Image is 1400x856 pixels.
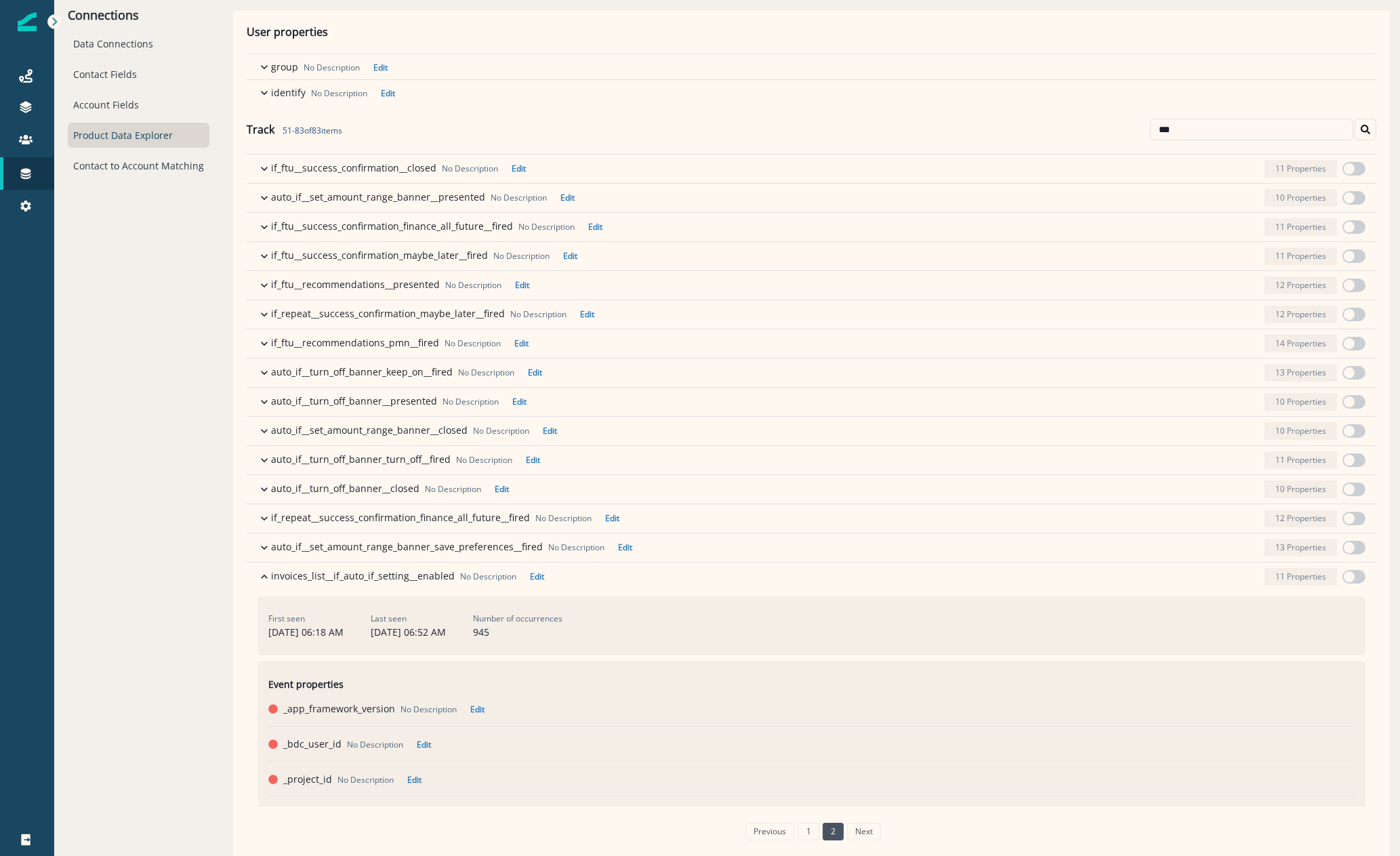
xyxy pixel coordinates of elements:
p: No Description [473,425,529,437]
p: _project_id [283,772,332,786]
p: No Description [458,367,514,379]
button: if_repeat__success_confirmation_finance_all_future__firedNo DescriptionEdit12 Properties [247,504,1376,533]
p: 10 Properties [1275,396,1326,408]
p: Edit [381,87,395,99]
p: No Description [548,542,604,554]
p: No Description [456,454,512,466]
button: Search [1355,119,1376,140]
button: identifyNo DescriptionEdit [247,80,1376,105]
p: No Description [445,279,501,291]
p: Edit [417,739,431,750]
button: auto_if__turn_off_banner_turn_off__firedNo DescriptionEdit11 Properties [247,446,1376,474]
p: if_repeat__success_confirmation_finance_all_future__fired [271,510,530,525]
p: if_ftu__success_confirmation_finance_all_future__fired [271,219,513,233]
p: No Description [445,338,501,350]
p: group [271,60,298,74]
p: [DATE] 06:18 AM [268,625,344,639]
button: if_ftu__recommendations_pmn__firedNo DescriptionEdit14 Properties [247,329,1376,358]
button: Edit [520,367,542,378]
button: Edit [365,62,388,73]
p: 13 Properties [1275,367,1326,379]
button: auto_if__turn_off_banner__closedNo DescriptionEdit10 Properties [247,475,1376,504]
a: Previous page [745,823,794,840]
p: 10 Properties [1275,192,1326,204]
p: Edit [470,704,485,715]
ul: Pagination [742,823,882,840]
button: invoices_list__if_auto_if_setting__enabledNo DescriptionEdit11 Properties [247,563,1376,591]
p: Edit [580,308,594,320]
p: Edit [514,338,529,349]
button: if_ftu__success_confirmation_finance_all_future__firedNo DescriptionEdit11 Properties [247,213,1376,241]
button: Edit [487,483,509,495]
p: 12 Properties [1275,308,1326,321]
p: Last seen [371,613,446,625]
div: Contact to Account Matching [68,153,209,178]
p: if_ftu__success_confirmation__closed [271,161,436,175]
button: auto_if__set_amount_range_banner__presentedNo DescriptionEdit10 Properties [247,184,1376,212]
button: Edit [555,250,577,262]
button: auto_if__set_amount_range_banner__closedNo DescriptionEdit10 Properties [247,417,1376,445]
p: if_ftu__recommendations__presented [271,277,440,291]
button: Edit [518,454,540,466]
p: No Description [425,483,481,495]
div: Product Data Explorer [68,123,209,148]
button: Edit [373,87,395,99]
button: if_ftu__success_confirmation_maybe_later__firedNo DescriptionEdit11 Properties [247,242,1376,270]
button: if_ftu__recommendations__presentedNo DescriptionEdit12 Properties [247,271,1376,300]
button: Edit [580,221,602,232]
button: Edit [504,396,527,407]
p: 14 Properties [1275,338,1326,350]
p: Edit [512,163,526,174]
p: Number of occurrences [473,613,562,625]
button: Edit [506,338,529,349]
p: auto_if__set_amount_range_banner__presented [271,190,485,204]
a: Page 1 [798,823,819,840]
p: 12 Properties [1275,279,1326,291]
p: identify [271,85,306,100]
p: Edit [515,279,529,291]
p: 10 Properties [1275,483,1326,495]
p: Event properties [268,677,344,691]
p: No Description [442,163,498,175]
p: 11 Properties [1275,221,1326,233]
p: 11 Properties [1275,250,1326,262]
p: 11 Properties [1275,454,1326,466]
p: Edit [373,62,388,73]
button: Edit [572,308,594,320]
p: 11 Properties [1275,163,1326,175]
button: Edit [409,739,431,750]
p: auto_if__turn_off_banner_keep_on__fired [271,365,453,379]
p: Edit [618,542,632,553]
p: _app_framework_version [283,701,395,716]
button: auto_if__turn_off_banner__presentedNo DescriptionEdit10 Properties [247,388,1376,416]
button: Edit [462,704,485,715]
button: Edit [552,192,575,203]
div: Account Fields [68,92,209,117]
p: auto_if__set_amount_range_banner__closed [271,423,468,437]
p: if_repeat__success_confirmation_maybe_later__fired [271,306,505,321]
button: Edit [610,542,632,553]
button: groupNo DescriptionEdit [247,54,1376,79]
p: Edit [605,512,619,524]
p: First seen [268,613,344,625]
p: Edit [560,192,575,203]
p: No Description [493,250,550,262]
div: Contact Fields [68,62,209,87]
p: auto_if__turn_off_banner__closed [271,481,419,495]
div: Data Connections [68,31,209,56]
p: No Description [535,512,592,525]
p: Track [247,121,342,138]
p: auto_if__turn_off_banner__presented [271,394,437,408]
p: No Description [460,571,516,583]
p: auto_if__set_amount_range_banner_save_preferences__fired [271,539,543,554]
p: No Description [347,739,403,751]
p: [DATE] 06:52 AM [371,625,446,639]
button: Edit [399,774,421,786]
p: Edit [563,250,577,262]
p: Edit [407,774,421,786]
p: User properties [247,24,328,54]
button: Edit [535,425,557,436]
p: Edit [495,483,509,495]
p: Edit [528,367,542,378]
button: Edit [507,279,529,291]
